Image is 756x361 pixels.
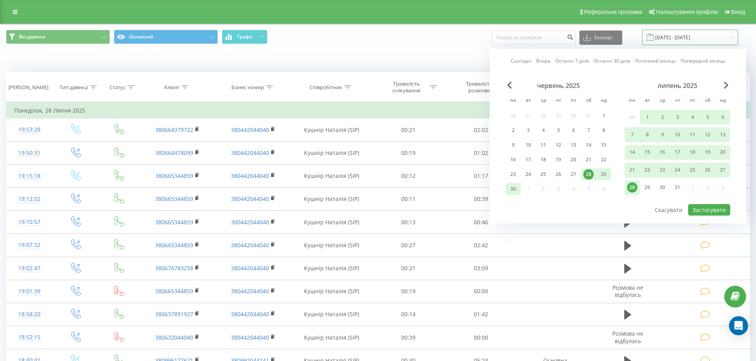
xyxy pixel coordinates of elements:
[642,112,652,122] div: 1
[640,162,655,177] div: вт 22 лип 2025 р.
[731,9,745,15] span: Вихід
[231,84,264,91] div: Бізнес номер
[640,145,655,160] div: вт 15 лип 2025 р.
[508,184,518,194] div: 30
[237,34,253,40] span: Графік
[702,165,713,175] div: 26
[372,187,445,210] td: 00:11
[655,180,670,195] div: ср 30 лип 2025 р.
[538,125,548,136] div: 4
[291,164,372,187] td: Кушнір Наталія (SIP)
[291,234,372,257] td: Кушнір Наталія (SIP)
[110,84,125,91] div: Статус
[566,124,581,136] div: пт 6 черв 2025 р.
[685,162,700,177] div: пт 25 лип 2025 р.
[640,110,655,124] div: вт 1 лип 2025 р.
[642,147,652,157] div: 15
[657,165,668,175] div: 23
[598,111,609,121] div: 1
[642,130,652,140] div: 8
[718,130,728,140] div: 13
[445,257,517,280] td: 03:09
[672,112,683,122] div: 3
[640,127,655,142] div: вт 8 лип 2025 р.
[19,34,45,40] span: Всі дзвінки
[642,182,652,193] div: 29
[506,124,521,136] div: пн 2 черв 2025 р.
[445,280,517,303] td: 00:00
[553,169,564,180] div: 26
[627,165,637,175] div: 21
[584,9,643,15] span: Реферальна програма
[155,287,193,295] a: 380665344859
[536,139,551,151] div: ср 11 черв 2025 р.
[685,145,700,160] div: пт 18 лип 2025 р.
[155,334,193,341] a: 380632044040
[641,95,653,107] abbr: вівторок
[552,95,564,107] abbr: четвер
[523,155,533,165] div: 17
[688,204,730,216] button: Застосувати
[568,140,579,150] div: 13
[372,303,445,326] td: 00:14
[60,84,88,91] div: Тип дзвінка
[155,172,193,180] a: 380665344859
[581,124,596,136] div: сб 7 черв 2025 р.
[702,147,713,157] div: 19
[596,139,611,151] div: нд 15 черв 2025 р.
[717,95,729,107] abbr: неділя
[583,95,594,107] abbr: субота
[164,84,179,91] div: Клієнт
[718,147,728,157] div: 20
[568,125,579,136] div: 6
[566,168,581,180] div: пт 27 черв 2025 р.
[491,31,575,45] input: Пошук за номером
[567,95,579,107] abbr: п’ятниця
[672,147,683,157] div: 17
[536,168,551,180] div: ср 25 черв 2025 р.
[521,139,536,151] div: вт 10 черв 2025 р.
[596,124,611,136] div: нд 8 черв 2025 р.
[598,95,610,107] abbr: неділя
[715,162,730,177] div: нд 27 лип 2025 р.
[553,155,564,165] div: 19
[700,162,715,177] div: сб 26 лип 2025 р.
[231,334,269,341] a: 380442044040
[536,154,551,166] div: ср 18 черв 2025 р.
[625,127,640,142] div: пн 7 лип 2025 р.
[702,130,713,140] div: 12
[14,261,45,276] div: 19:02:47
[681,57,725,65] a: Попередній місяць
[507,82,512,89] span: Previous Month
[291,187,372,210] td: Кушнір Наталія (SIP)
[508,125,518,136] div: 2
[372,118,445,141] td: 00:21
[670,162,685,177] div: чт 24 лип 2025 р.
[625,180,640,195] div: пн 28 лип 2025 р.
[506,183,521,195] div: пн 30 черв 2025 р.
[702,95,714,107] abbr: субота
[372,280,445,303] td: 00:19
[553,140,564,150] div: 12
[506,82,611,90] div: червень 2025
[670,180,685,195] div: чт 31 лип 2025 р.
[521,124,536,136] div: вт 3 черв 2025 р.
[625,145,640,160] div: пн 14 лип 2025 р.
[625,82,730,90] div: липень 2025
[670,127,685,142] div: чт 10 лип 2025 р.
[657,130,668,140] div: 9
[551,139,566,151] div: чт 12 черв 2025 р.
[536,57,550,65] a: Вчора
[155,310,193,318] a: 380637891927
[14,168,45,184] div: 19:15:18
[14,191,45,207] div: 19:12:02
[155,241,193,249] a: 380665344859
[231,126,269,134] a: 380442044040
[372,257,445,280] td: 00:21
[718,112,728,122] div: 6
[537,95,549,107] abbr: середа
[715,110,730,124] div: нд 6 лип 2025 р.
[568,155,579,165] div: 20
[508,155,518,165] div: 16
[231,264,269,272] a: 380442044040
